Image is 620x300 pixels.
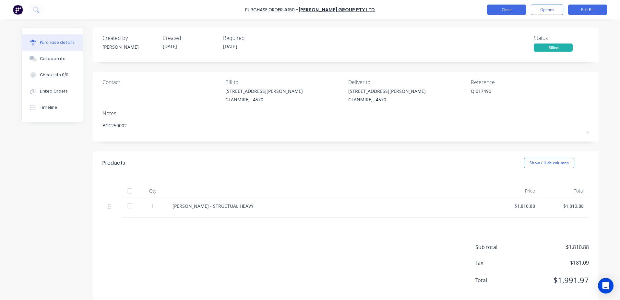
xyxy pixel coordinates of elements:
[40,88,68,94] div: Linked Orders
[348,96,426,103] div: GLANMIRE, , 4570
[40,56,66,62] div: Collaborate
[475,243,524,251] span: Sub total
[524,274,589,286] span: $1,991.97
[143,203,162,209] div: 1
[348,88,426,94] div: [STREET_ADDRESS][PERSON_NAME]
[102,109,589,117] div: Notes
[299,6,375,13] a: [PERSON_NAME] Group Pty Ltd
[223,34,278,42] div: Required
[598,278,614,294] div: Open Intercom Messenger
[13,5,23,15] img: Factory
[22,83,83,99] button: Linked Orders
[225,88,303,94] div: [STREET_ADDRESS][PERSON_NAME]
[102,159,125,167] div: Products
[471,78,589,86] div: Reference
[22,51,83,67] button: Collaborate
[40,105,57,110] div: Timeline
[475,259,524,267] span: Tax
[40,40,75,45] div: Purchase details
[22,67,83,83] button: Checklists 0/0
[22,34,83,51] button: Purchase details
[22,99,83,116] button: Timeline
[102,34,158,42] div: Created by
[487,5,526,15] button: Close
[348,78,466,86] div: Deliver to
[534,44,573,52] div: Billed
[492,184,540,197] div: Price
[524,243,589,251] span: $1,810.88
[540,184,589,197] div: Total
[163,34,218,42] div: Created
[534,34,589,42] div: Status
[173,203,486,209] div: [PERSON_NAME] - STRUCTUAL HEAVY
[102,119,589,133] textarea: BCC250002
[225,96,303,103] div: GLANMIRE, , 4570
[568,5,607,15] button: Edit Bill
[138,184,167,197] div: Qty
[524,158,574,168] button: Show / Hide columns
[245,6,298,13] div: Purchase Order #150 -
[531,5,563,15] button: Options
[225,78,343,86] div: Bill to
[475,276,524,284] span: Total
[524,259,589,267] span: $181.09
[102,44,158,50] div: [PERSON_NAME]
[102,78,221,86] div: Contact
[40,72,68,78] div: Checklists 0/0
[545,203,584,209] div: $1,810.88
[471,88,552,102] textarea: QI017490
[497,203,535,209] div: $1,810.88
